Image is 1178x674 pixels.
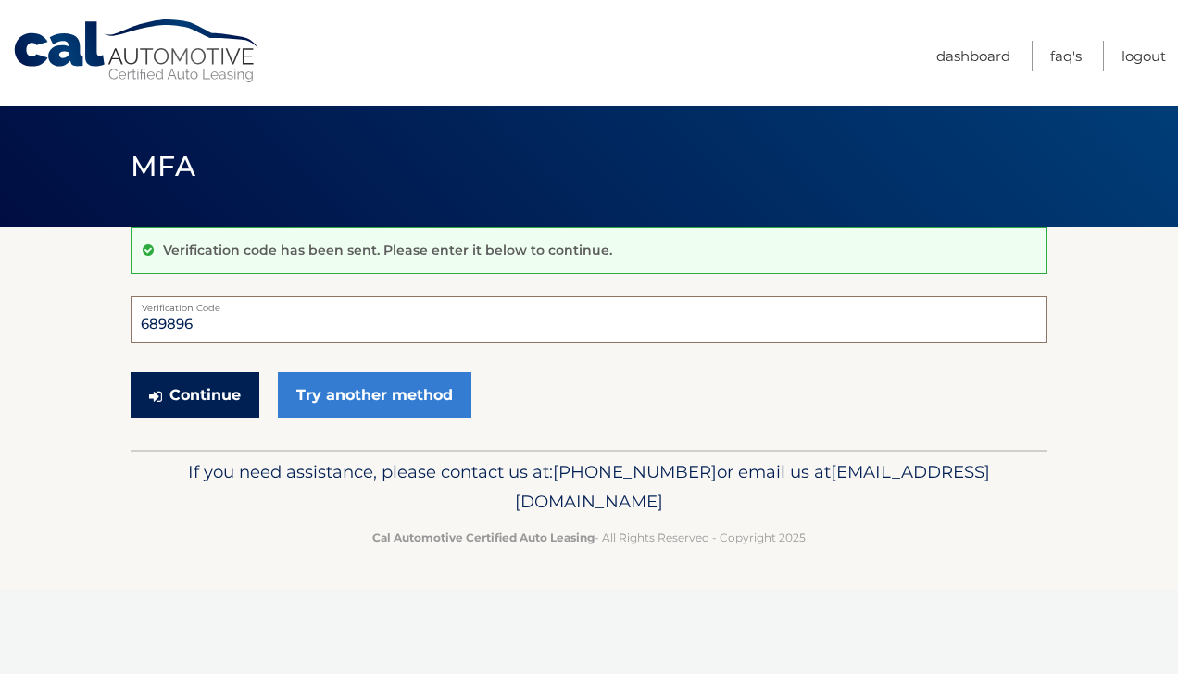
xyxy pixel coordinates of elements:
a: Cal Automotive [12,19,262,84]
a: Dashboard [936,41,1010,71]
strong: Cal Automotive Certified Auto Leasing [372,530,595,544]
p: Verification code has been sent. Please enter it below to continue. [163,242,612,258]
a: Try another method [278,372,471,418]
span: MFA [131,149,195,183]
input: Verification Code [131,296,1047,343]
button: Continue [131,372,259,418]
p: If you need assistance, please contact us at: or email us at [143,457,1035,517]
span: [PHONE_NUMBER] [553,461,717,482]
span: [EMAIL_ADDRESS][DOMAIN_NAME] [515,461,990,512]
label: Verification Code [131,296,1047,311]
p: - All Rights Reserved - Copyright 2025 [143,528,1035,547]
a: FAQ's [1050,41,1082,71]
a: Logout [1122,41,1166,71]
